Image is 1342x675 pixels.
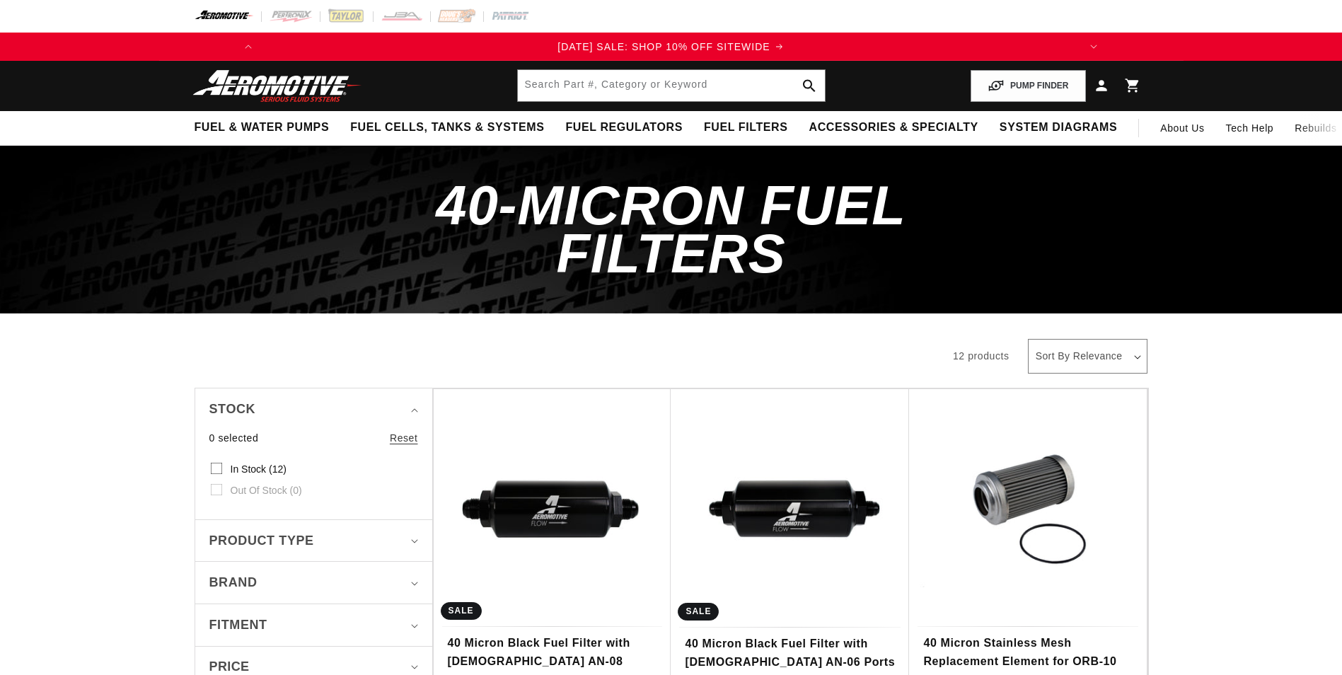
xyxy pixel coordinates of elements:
[1080,33,1108,61] button: Translation missing: en.sections.announcements.next_announcement
[971,70,1085,102] button: PUMP FINDER
[1000,120,1117,135] span: System Diagrams
[794,70,825,101] button: search button
[209,430,259,446] span: 0 selected
[1295,120,1336,136] span: Rebuilds
[953,350,1010,362] span: 12 products
[340,111,555,144] summary: Fuel Cells, Tanks & Systems
[189,69,366,103] img: Aeromotive
[209,531,314,551] span: Product type
[159,33,1184,61] slideshow-component: Translation missing: en.sections.announcements.announcement_bar
[209,399,256,420] span: Stock
[989,111,1128,144] summary: System Diagrams
[195,120,330,135] span: Fuel & Water Pumps
[231,463,287,475] span: In stock (12)
[799,111,989,144] summary: Accessories & Specialty
[555,111,693,144] summary: Fuel Regulators
[209,604,418,646] summary: Fitment (0 selected)
[262,39,1079,54] div: Announcement
[234,33,262,61] button: Translation missing: en.sections.announcements.previous_announcement
[436,174,906,284] span: 40-Micron Fuel Filters
[1150,111,1215,145] a: About Us
[1215,111,1285,145] summary: Tech Help
[262,39,1079,54] div: 1 of 3
[209,520,418,562] summary: Product type (0 selected)
[809,120,978,135] span: Accessories & Specialty
[209,615,267,635] span: Fitment
[565,120,682,135] span: Fuel Regulators
[518,70,825,101] input: Search by Part Number, Category or Keyword
[557,41,770,52] span: [DATE] SALE: SHOP 10% OFF SITEWIDE
[209,572,258,593] span: Brand
[350,120,544,135] span: Fuel Cells, Tanks & Systems
[390,430,418,446] a: Reset
[184,111,340,144] summary: Fuel & Water Pumps
[262,39,1079,54] a: [DATE] SALE: SHOP 10% OFF SITEWIDE
[1160,122,1204,134] span: About Us
[704,120,788,135] span: Fuel Filters
[209,562,418,604] summary: Brand (0 selected)
[209,388,418,430] summary: Stock (0 selected)
[231,484,302,497] span: Out of stock (0)
[693,111,799,144] summary: Fuel Filters
[1226,120,1274,136] span: Tech Help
